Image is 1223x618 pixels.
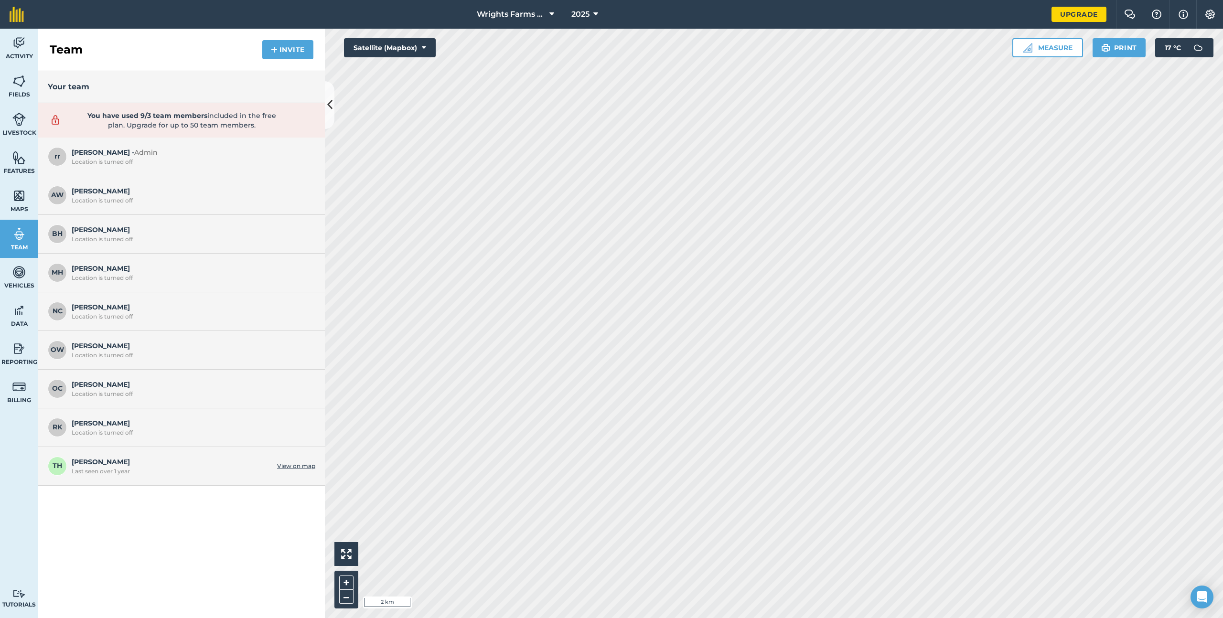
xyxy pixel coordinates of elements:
[344,38,436,57] button: Satellite (Mapbox)
[1093,38,1146,57] button: Print
[571,9,590,20] span: 2025
[48,302,67,321] span: NC
[48,418,67,437] span: RK
[46,111,317,130] a: You have used 9/3 team membersincluded in the free plan. Upgrade for up to 50 team members.
[72,468,272,475] div: Last seen over 1 year
[72,390,311,398] div: Location is turned off
[1179,9,1188,20] img: svg+xml;base64,PHN2ZyB4bWxucz0iaHR0cDovL3d3dy53My5vcmcvMjAwMC9zdmciIHdpZHRoPSIxNyIgaGVpZ2h0PSIxNy...
[271,44,278,55] img: svg+xml;base64,PHN2ZyB4bWxucz0iaHR0cDovL3d3dy53My5vcmcvMjAwMC9zdmciIHdpZHRoPSIxNCIgaGVpZ2h0PSIyNC...
[48,81,315,93] h3: Your team
[1165,38,1181,57] span: 17 ° C
[46,114,65,126] img: svg+xml;base64,PD94bWwgdmVyc2lvbj0iMS4wIiBlbmNvZGluZz0idXRmLTgiPz4KPCEtLSBHZW5lcmF0b3I6IEFkb2JlIE...
[48,263,67,282] span: MH
[72,379,311,397] span: [PERSON_NAME]
[1155,38,1213,57] button: 17 °C
[12,189,26,203] img: svg+xml;base64,PHN2ZyB4bWxucz0iaHR0cDovL3d3dy53My5vcmcvMjAwMC9zdmciIHdpZHRoPSI1NiIgaGVpZ2h0PSI2MC...
[87,111,207,120] strong: You have used 9/3 team members
[1101,42,1110,53] img: svg+xml;base64,PHN2ZyB4bWxucz0iaHR0cDovL3d3dy53My5vcmcvMjAwMC9zdmciIHdpZHRoPSIxOSIgaGVpZ2h0PSIyNC...
[48,379,67,398] span: OC
[72,313,311,320] div: Location is turned off
[262,40,313,59] button: Invite
[12,36,26,50] img: svg+xml;base64,PD94bWwgdmVyc2lvbj0iMS4wIiBlbmNvZGluZz0idXRmLTgiPz4KPCEtLSBHZW5lcmF0b3I6IEFkb2JlIE...
[72,302,311,320] span: [PERSON_NAME]
[48,147,67,166] span: rr
[1204,10,1216,19] img: A cog icon
[10,7,24,22] img: fieldmargin Logo
[72,186,311,204] span: [PERSON_NAME]
[1191,586,1213,608] div: Open Intercom Messenger
[80,111,283,130] span: included in the free plan. Upgrade for up to 50 team members.
[12,150,26,165] img: svg+xml;base64,PHN2ZyB4bWxucz0iaHR0cDovL3d3dy53My5vcmcvMjAwMC9zdmciIHdpZHRoPSI1NiIgaGVpZ2h0PSI2MC...
[72,147,311,165] span: [PERSON_NAME] -
[12,112,26,127] img: svg+xml;base64,PD94bWwgdmVyc2lvbj0iMS4wIiBlbmNvZGluZz0idXRmLTgiPz4KPCEtLSBHZW5lcmF0b3I6IEFkb2JlIE...
[72,341,311,359] span: [PERSON_NAME]
[12,227,26,241] img: svg+xml;base64,PD94bWwgdmVyc2lvbj0iMS4wIiBlbmNvZGluZz0idXRmLTgiPz4KPCEtLSBHZW5lcmF0b3I6IEFkb2JlIE...
[12,74,26,88] img: svg+xml;base64,PHN2ZyB4bWxucz0iaHR0cDovL3d3dy53My5vcmcvMjAwMC9zdmciIHdpZHRoPSI1NiIgaGVpZ2h0PSI2MC...
[12,380,26,394] img: svg+xml;base64,PD94bWwgdmVyc2lvbj0iMS4wIiBlbmNvZGluZz0idXRmLTgiPz4KPCEtLSBHZW5lcmF0b3I6IEFkb2JlIE...
[134,148,158,157] span: Admin
[72,224,311,243] span: [PERSON_NAME]
[1151,10,1162,19] img: A question mark icon
[1124,10,1136,19] img: Two speech bubbles overlapping with the left bubble in the forefront
[12,589,26,598] img: svg+xml;base64,PD94bWwgdmVyc2lvbj0iMS4wIiBlbmNvZGluZz0idXRmLTgiPz4KPCEtLSBHZW5lcmF0b3I6IEFkb2JlIE...
[72,429,311,437] div: Location is turned off
[72,263,311,281] span: [PERSON_NAME]
[72,457,272,475] span: [PERSON_NAME]
[341,549,352,559] img: Four arrows, one pointing top left, one top right, one bottom right and the last bottom left
[12,341,26,356] img: svg+xml;base64,PD94bWwgdmVyc2lvbj0iMS4wIiBlbmNvZGluZz0idXRmLTgiPz4KPCEtLSBHZW5lcmF0b3I6IEFkb2JlIE...
[72,352,311,359] div: Location is turned off
[1051,7,1106,22] a: Upgrade
[339,590,354,604] button: –
[48,224,67,244] span: BH
[72,418,311,436] span: [PERSON_NAME]
[72,274,311,282] div: Location is turned off
[1023,43,1032,53] img: Ruler icon
[1189,38,1208,57] img: svg+xml;base64,PD94bWwgdmVyc2lvbj0iMS4wIiBlbmNvZGluZz0idXRmLTgiPz4KPCEtLSBHZW5lcmF0b3I6IEFkb2JlIE...
[277,462,315,470] a: View on map
[1012,38,1083,57] button: Measure
[12,265,26,279] img: svg+xml;base64,PD94bWwgdmVyc2lvbj0iMS4wIiBlbmNvZGluZz0idXRmLTgiPz4KPCEtLSBHZW5lcmF0b3I6IEFkb2JlIE...
[48,457,67,476] span: TH
[48,341,67,360] span: OW
[50,42,83,57] h2: Team
[72,197,311,204] div: Location is turned off
[72,158,311,166] div: Location is turned off
[72,235,311,243] div: Location is turned off
[339,575,354,590] button: +
[12,303,26,318] img: svg+xml;base64,PD94bWwgdmVyc2lvbj0iMS4wIiBlbmNvZGluZz0idXRmLTgiPz4KPCEtLSBHZW5lcmF0b3I6IEFkb2JlIE...
[477,9,546,20] span: Wrights Farms Contracting
[48,186,67,205] span: AW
